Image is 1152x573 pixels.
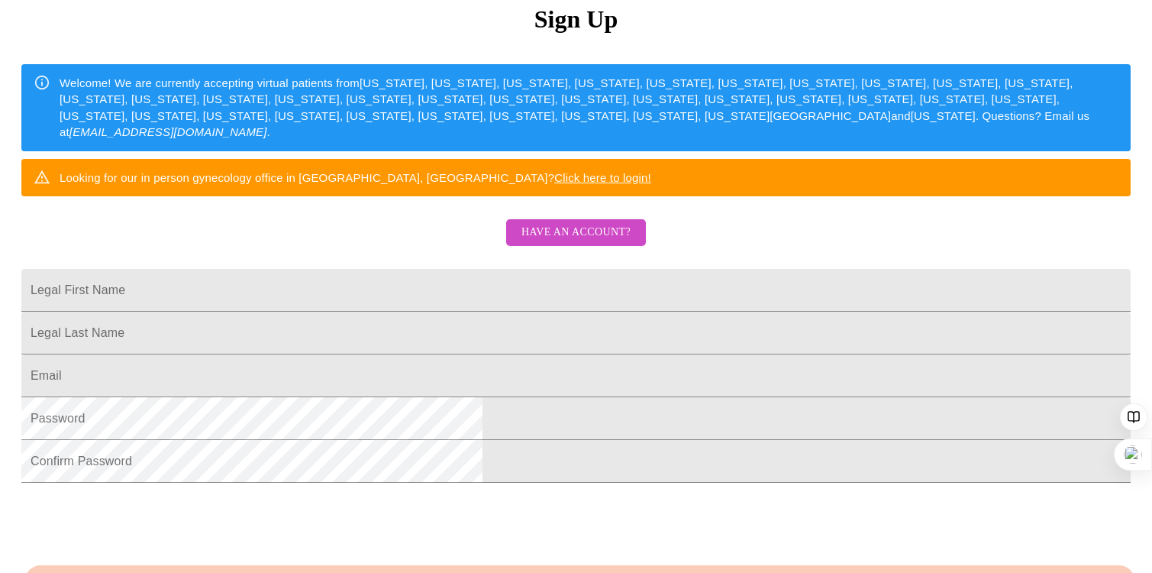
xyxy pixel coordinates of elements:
span: Have an account? [521,223,631,242]
button: Have an account? [506,219,646,246]
em: [EMAIL_ADDRESS][DOMAIN_NAME] [69,125,267,138]
iframe: reCAPTCHA [21,490,253,550]
div: Welcome! We are currently accepting virtual patients from [US_STATE], [US_STATE], [US_STATE], [US... [60,69,1118,147]
a: Click here to login! [554,171,651,184]
div: Looking for our in person gynecology office in [GEOGRAPHIC_DATA], [GEOGRAPHIC_DATA]? [60,163,651,192]
h3: Sign Up [21,5,1131,34]
a: Have an account? [502,236,650,249]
